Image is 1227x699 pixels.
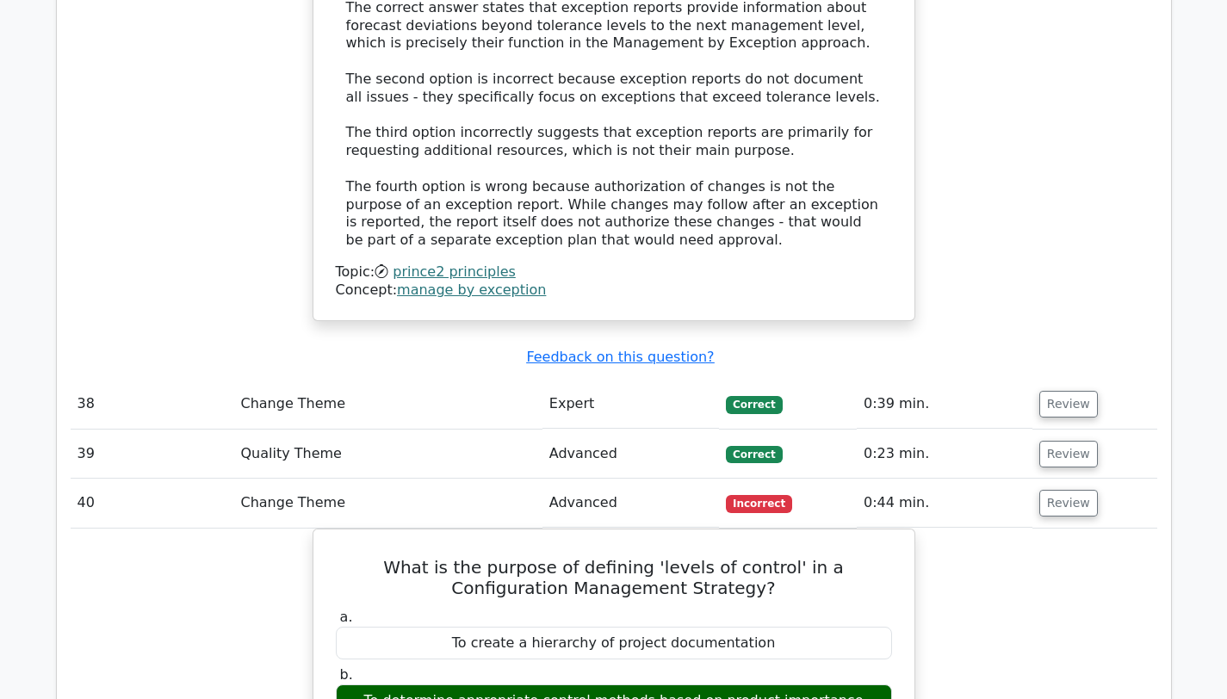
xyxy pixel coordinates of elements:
[340,609,353,625] span: a.
[542,479,719,528] td: Advanced
[726,396,782,413] span: Correct
[334,557,894,598] h5: What is the purpose of defining 'levels of control' in a Configuration Management Strategy?
[393,263,516,280] a: prince2 principles
[542,430,719,479] td: Advanced
[233,380,542,429] td: Change Theme
[1039,441,1098,467] button: Review
[71,380,234,429] td: 38
[857,380,1032,429] td: 0:39 min.
[726,495,792,512] span: Incorrect
[1039,490,1098,517] button: Review
[233,479,542,528] td: Change Theme
[726,446,782,463] span: Correct
[71,479,234,528] td: 40
[233,430,542,479] td: Quality Theme
[71,430,234,479] td: 39
[542,380,719,429] td: Expert
[336,263,892,281] div: Topic:
[336,281,892,300] div: Concept:
[336,627,892,660] div: To create a hierarchy of project documentation
[857,479,1032,528] td: 0:44 min.
[857,430,1032,479] td: 0:23 min.
[340,666,353,683] span: b.
[397,281,546,298] a: manage by exception
[1039,391,1098,418] button: Review
[526,349,714,365] a: Feedback on this question?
